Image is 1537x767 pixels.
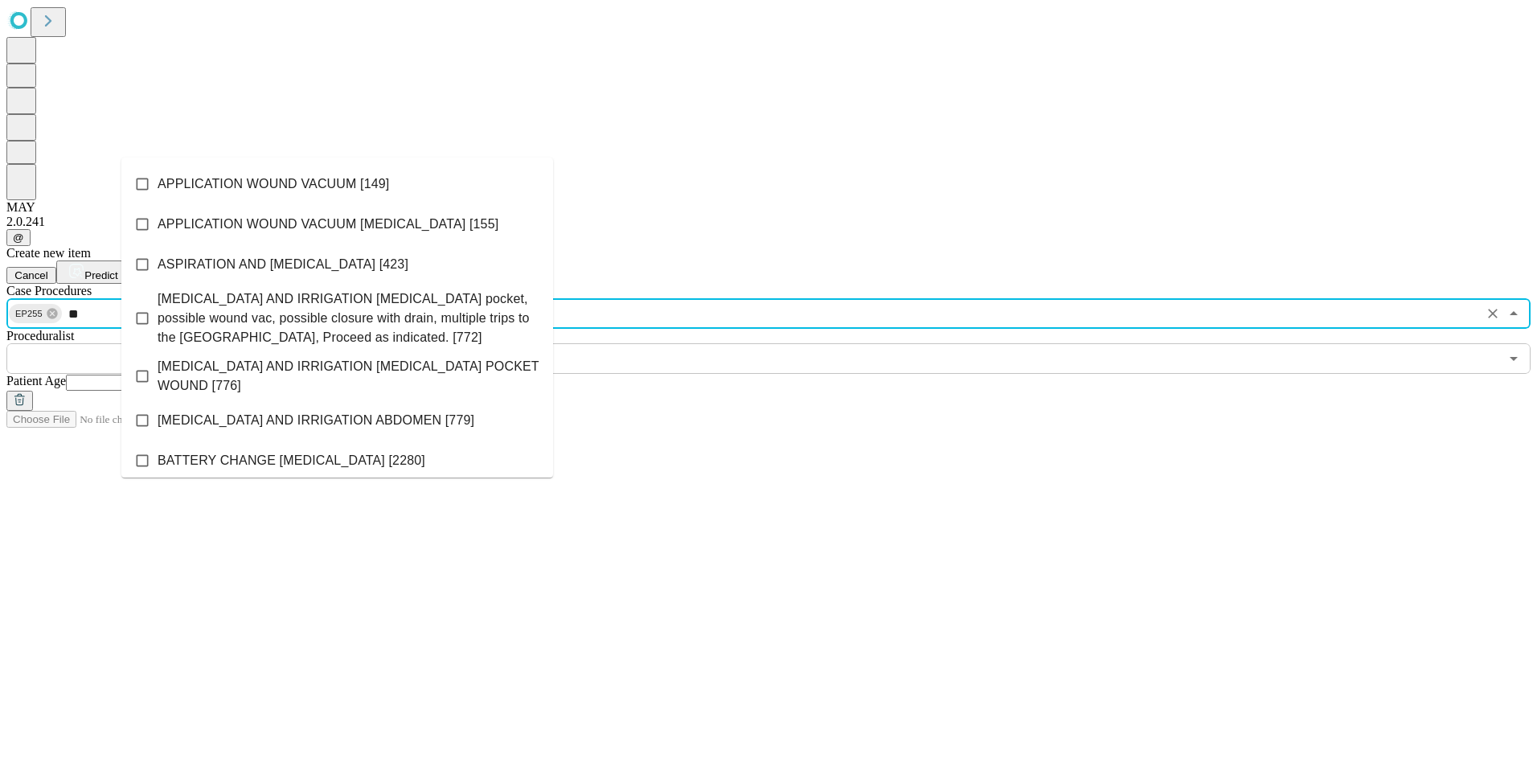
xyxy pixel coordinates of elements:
[6,229,31,246] button: @
[9,305,49,323] span: EP255
[158,174,389,194] span: APPLICATION WOUND VACUUM [149]
[9,304,62,323] div: EP255
[84,269,117,281] span: Predict
[6,215,1531,229] div: 2.0.241
[1502,302,1525,325] button: Close
[1482,302,1504,325] button: Clear
[158,357,540,396] span: [MEDICAL_DATA] AND IRRIGATION [MEDICAL_DATA] POCKET WOUND [776]
[6,246,91,260] span: Create new item
[158,215,498,234] span: APPLICATION WOUND VACUUM [MEDICAL_DATA] [155]
[158,255,408,274] span: ASPIRATION AND [MEDICAL_DATA] [423]
[158,411,474,430] span: [MEDICAL_DATA] AND IRRIGATION ABDOMEN [779]
[6,329,74,342] span: Proceduralist
[6,267,56,284] button: Cancel
[56,260,130,284] button: Predict
[1502,347,1525,370] button: Open
[158,289,540,347] span: [MEDICAL_DATA] AND IRRIGATION [MEDICAL_DATA] pocket, possible wound vac, possible closure with dr...
[14,269,48,281] span: Cancel
[13,232,24,244] span: @
[158,451,425,470] span: BATTERY CHANGE [MEDICAL_DATA] [2280]
[6,284,92,297] span: Scheduled Procedure
[6,374,66,388] span: Patient Age
[6,200,1531,215] div: MAY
